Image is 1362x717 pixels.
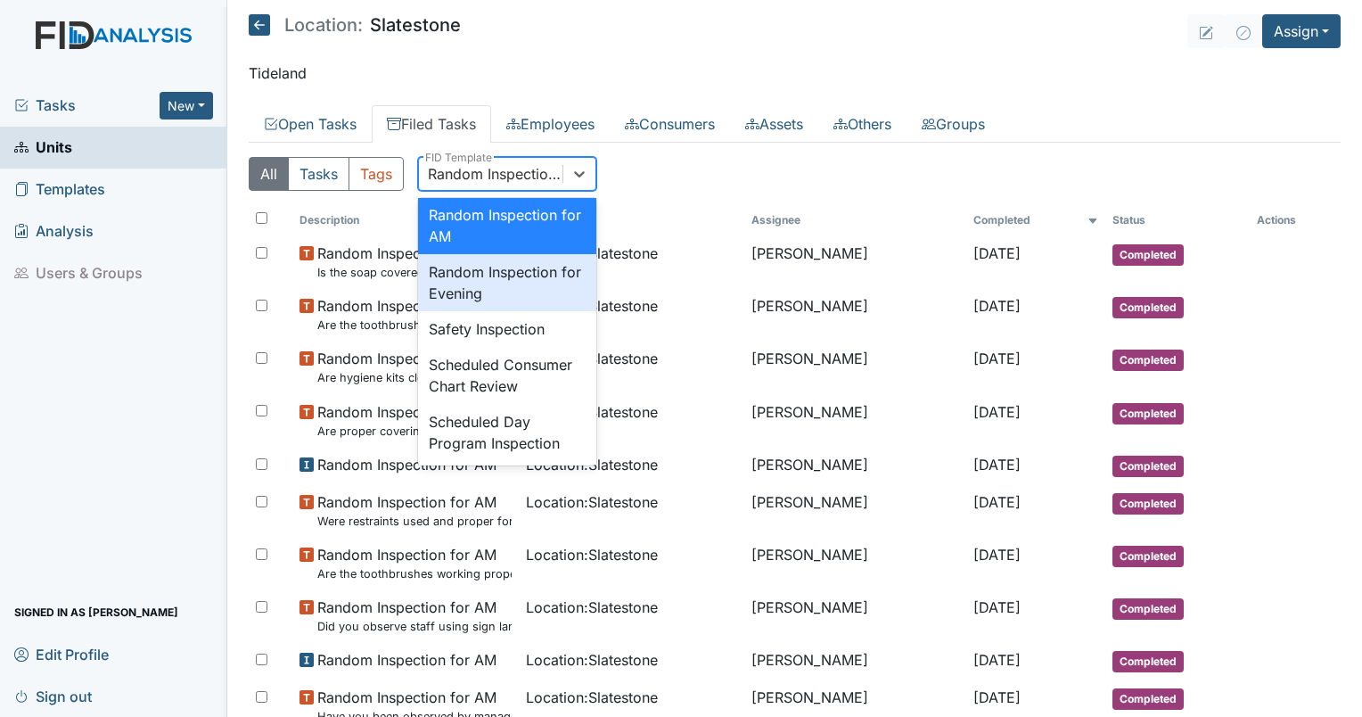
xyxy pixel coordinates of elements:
span: [DATE] [973,297,1021,315]
div: Scheduled Day Program Inspection [418,404,596,461]
h5: Slatestone [249,14,461,36]
span: [DATE] [973,403,1021,421]
span: [DATE] [973,350,1021,367]
span: Random Inspection for AM Is the soap covered in the hygiene kits? [317,243,512,281]
span: [DATE] [973,651,1021,669]
span: Location : Slatestone [526,597,658,618]
div: Random Inspection for AM [428,163,564,185]
span: Completed [1112,651,1184,672]
td: [PERSON_NAME] [744,235,966,288]
a: Others [818,105,907,143]
small: Are hygiene kits clean? [317,369,496,386]
td: [PERSON_NAME] [744,288,966,341]
span: Units [14,134,72,161]
a: Tasks [14,95,160,116]
span: [DATE] [973,244,1021,262]
small: Are the toothbrushes working properly and covered in the hygiene kits? [317,565,512,582]
span: Location: [284,16,363,34]
span: Random Inspection for AM [317,649,496,671]
a: Employees [491,105,610,143]
button: Tags [349,157,404,191]
button: Assign [1262,14,1341,48]
th: Actions [1250,205,1339,235]
td: [PERSON_NAME] [744,484,966,537]
td: [PERSON_NAME] [744,341,966,393]
div: Random Inspection for AM [418,197,596,254]
a: Consumers [610,105,730,143]
span: Random Inspection for AM Did you observe staff using sign language, communication board or pictur... [317,597,512,635]
span: [DATE] [973,546,1021,564]
span: Completed [1112,546,1184,567]
button: All [249,157,289,191]
span: Random Inspection for AM Are the toothbrushes working properly and covered in the hygiene kits? [317,295,512,334]
span: Completed [1112,456,1184,477]
div: Safety Inspection [418,311,596,347]
span: Random Inspection for AM [317,454,496,475]
span: Location : Slatestone [526,649,658,671]
th: Assignee [744,205,966,235]
div: Type filter [249,157,404,191]
th: Toggle SortBy [1105,205,1250,235]
small: Were restraints used and proper forms completed? [317,513,512,530]
td: [PERSON_NAME] [744,589,966,642]
small: Is the soap covered in the hygiene kits? [317,264,512,281]
span: Random Inspection for AM Are the toothbrushes working properly and covered in the hygiene kits? [317,544,512,582]
a: Assets [730,105,818,143]
span: Random Inspection for AM Are proper coverings over windows? [317,401,512,440]
span: Completed [1112,350,1184,371]
span: Completed [1112,493,1184,515]
th: Toggle SortBy [519,205,745,235]
td: [PERSON_NAME] [744,394,966,447]
span: Sign out [14,682,92,710]
small: Did you observe staff using sign language, communication board or pictures as needed? [317,618,512,635]
span: Completed [1112,403,1184,424]
span: Random Inspection for AM Are hygiene kits clean? [317,348,496,386]
td: [PERSON_NAME] [744,537,966,589]
button: Tasks [288,157,349,191]
span: Templates [14,176,105,203]
span: Location : Slatestone [526,687,658,708]
td: [PERSON_NAME] [744,642,966,680]
div: Scheduled Consumer Chart Review [418,347,596,404]
p: Tideland [249,62,1341,84]
span: Completed [1112,598,1184,620]
span: Completed [1112,297,1184,318]
td: [PERSON_NAME] [744,447,966,484]
span: Location : Slatestone [526,491,658,513]
button: New [160,92,213,119]
a: Filed Tasks [372,105,491,143]
div: Random Inspection for Evening [418,254,596,311]
span: Edit Profile [14,640,109,668]
input: Toggle All Rows Selected [256,212,267,224]
span: Analysis [14,218,94,245]
span: [DATE] [973,688,1021,706]
span: Location : Slatestone [526,544,658,565]
small: Are the toothbrushes working properly and covered in the hygiene kits? [317,317,512,334]
span: Signed in as [PERSON_NAME] [14,598,178,626]
th: Toggle SortBy [966,205,1105,235]
span: Completed [1112,688,1184,710]
a: Open Tasks [249,105,372,143]
span: [DATE] [973,456,1021,474]
th: Toggle SortBy [292,205,519,235]
span: Random Inspection for AM Were restraints used and proper forms completed? [317,491,512,530]
a: Groups [907,105,1000,143]
span: Completed [1112,244,1184,266]
span: [DATE] [973,493,1021,511]
small: Are proper coverings over windows? [317,423,512,440]
span: [DATE] [973,598,1021,616]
